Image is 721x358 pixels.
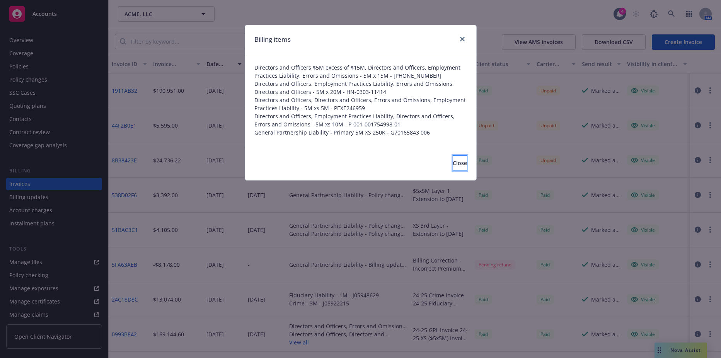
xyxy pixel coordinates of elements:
[453,155,467,171] button: Close
[254,63,467,80] span: Directors and Officers $5M excess of $15M, Directors and Officers, Employment Practices Liability...
[254,112,467,128] span: Directors and Officers, Employment Practices Liability, Directors and Officers, Errors and Omissi...
[254,96,467,112] span: Directors and Officers, Directors and Officers, Errors and Omissions, Employment Practices Liabil...
[254,128,467,136] span: General Partnership Liability - Primary 5M XS 250K - G70165843 006
[458,34,467,44] a: close
[254,34,291,44] h1: Billing items
[453,159,467,167] span: Close
[254,80,467,96] span: Directors and Officers, Employment Practices Liability, Errors and Omissions, Directors and Offic...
